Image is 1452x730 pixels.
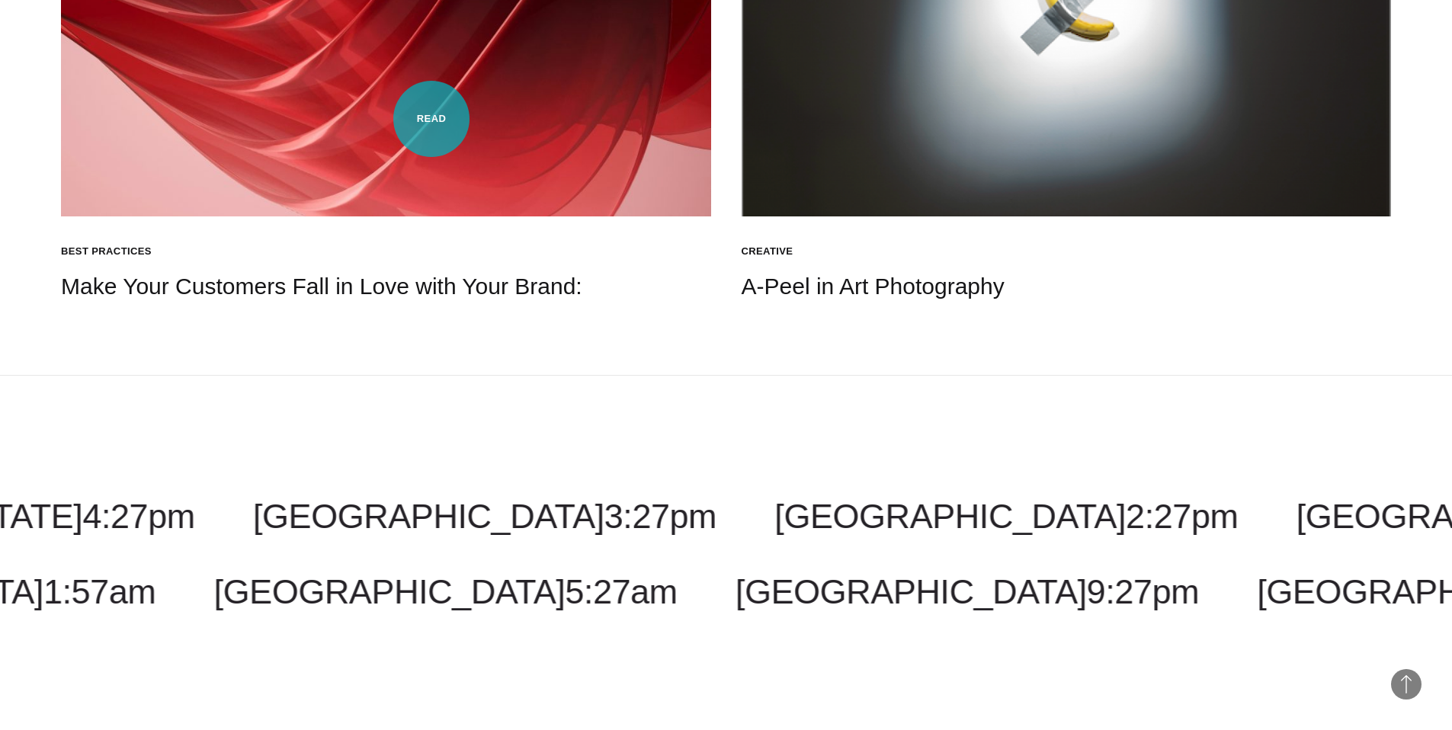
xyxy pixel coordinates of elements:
[61,244,152,259] div: Best practices
[61,271,711,302] h4: Make Your Customers Fall in Love with Your Brand:
[214,572,678,611] a: [GEOGRAPHIC_DATA]5:27am
[736,572,1199,611] a: [GEOGRAPHIC_DATA]9:27pm
[742,244,793,259] div: Creative
[1087,572,1199,611] span: 9:27pm
[565,572,677,611] span: 5:27am
[742,271,1392,302] h4: A-Peel in Art Photography
[82,497,194,536] span: 4:27pm
[774,497,1238,536] a: [GEOGRAPHIC_DATA]2:27pm
[604,497,716,536] span: 3:27pm
[1126,497,1238,536] span: 2:27pm
[1391,669,1422,700] button: Back to Top
[253,497,716,536] a: [GEOGRAPHIC_DATA]3:27pm
[43,572,155,611] span: 1:57am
